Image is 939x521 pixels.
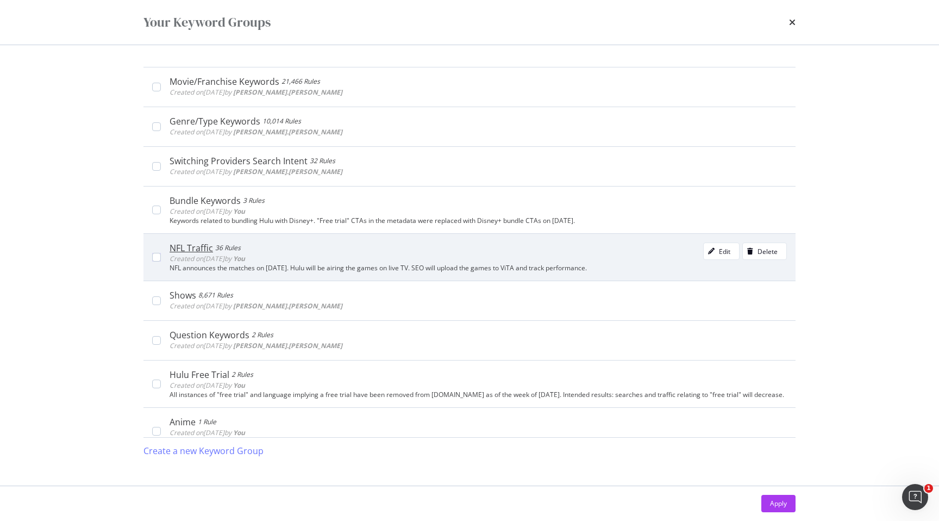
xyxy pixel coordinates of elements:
div: Delete [758,247,778,256]
div: times [789,13,796,32]
div: 8,671 Rules [198,290,233,301]
div: Genre/Type Keywords [170,116,260,127]
div: All instances of "free trial" and language implying a free trial have been removed from [DOMAIN_N... [170,391,787,399]
button: Delete [742,243,787,260]
div: Anime [170,417,196,427]
span: Created on [DATE] by [170,88,342,97]
div: 21,466 Rules [281,76,320,87]
div: 2 Rules [252,330,273,340]
b: [PERSON_NAME].[PERSON_NAME] [233,127,342,137]
span: Created on [DATE] by [170,207,245,216]
button: Apply [761,495,796,512]
div: NFL Traffic [170,243,213,253]
b: [PERSON_NAME].[PERSON_NAME] [233,88,342,97]
button: Create a new Keyword Group [143,438,264,464]
div: 2 Rules [231,369,253,380]
div: Switching Providers Search Intent [170,156,308,166]
div: Your Keyword Groups [143,13,271,32]
b: You [233,254,245,263]
div: 3 Rules [243,195,265,206]
div: Hulu Free Trial [170,369,229,380]
b: You [233,428,245,437]
div: 32 Rules [310,156,335,166]
div: Question Keywords [170,330,249,340]
div: Movie/Franchise Keywords [170,76,279,87]
span: Created on [DATE] by [170,381,245,390]
b: [PERSON_NAME].[PERSON_NAME] [233,341,342,350]
div: Create a new Keyword Group [143,445,264,457]
div: Edit [719,247,730,256]
b: [PERSON_NAME].[PERSON_NAME] [233,167,342,176]
div: Shows [170,290,196,301]
b: You [233,207,245,216]
div: NFL announces the matches on [DATE]. Hulu will be airing the games on live TV. SEO will upload th... [170,264,787,272]
div: Bundle Keywords [170,195,241,206]
span: Created on [DATE] by [170,167,342,176]
span: Created on [DATE] by [170,428,245,437]
div: 36 Rules [215,243,241,253]
span: Created on [DATE] by [170,301,342,311]
iframe: Intercom live chat [902,484,928,510]
span: 1 [924,484,933,493]
div: Apply [770,499,787,508]
b: You [233,381,245,390]
div: 10,014 Rules [262,116,301,127]
span: Created on [DATE] by [170,254,245,263]
div: 1 Rule [198,417,216,427]
b: [PERSON_NAME].[PERSON_NAME] [233,301,342,311]
button: Edit [703,243,740,260]
span: Created on [DATE] by [170,341,342,350]
div: Keywords related to bundling Hulu with Disney+. "Free trial" CTAs in the metadata were replaced w... [170,217,787,225]
span: Created on [DATE] by [170,127,342,137]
